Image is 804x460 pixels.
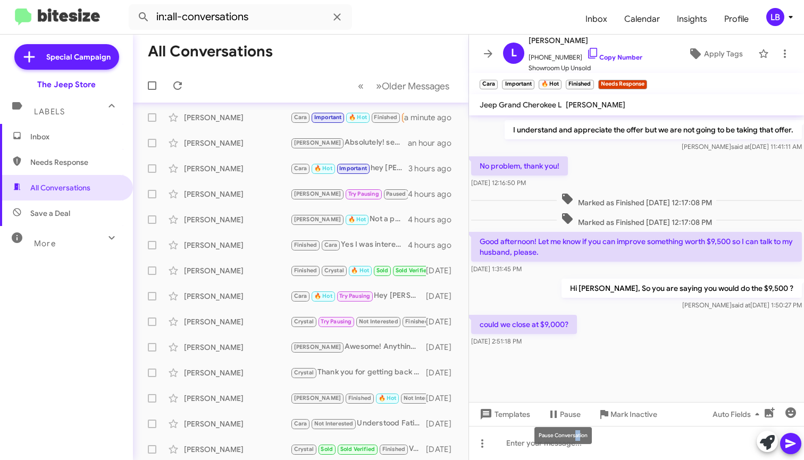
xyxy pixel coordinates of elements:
[471,315,577,334] p: could we close at $9,000?
[566,80,593,89] small: Finished
[314,420,354,427] span: Not Interested
[396,267,431,274] span: Sold Verified
[148,43,273,60] h1: All Conversations
[30,182,90,193] span: All Conversations
[716,4,757,35] a: Profile
[184,265,290,276] div: [PERSON_NAME]
[426,444,460,455] div: [DATE]
[184,112,290,123] div: [PERSON_NAME]
[37,79,96,90] div: The Jeep Store
[471,232,802,262] p: Good afternoon! Let me know if you can improve something worth $9,500 so I can talk to my husband...
[294,165,307,172] span: Cara
[290,188,408,200] div: Sounds great [PERSON_NAME], Thank you very much
[358,79,364,93] span: «
[471,156,568,175] p: No problem, thank you!
[426,419,460,429] div: [DATE]
[349,114,367,121] span: 🔥 Hot
[382,446,406,453] span: Finished
[290,366,426,379] div: Thank you for getting back to me! Anything I can do to help earn your business?
[340,446,375,453] span: Sold Verified
[471,337,522,345] span: [DATE] 2:51:18 PM
[294,446,314,453] span: Crystal
[351,75,370,97] button: Previous
[294,344,341,350] span: [PERSON_NAME]
[704,405,772,424] button: Auto Fields
[529,47,642,63] span: [PHONE_NUMBER]
[408,163,460,174] div: 3 hours ago
[426,316,460,327] div: [DATE]
[480,100,562,110] span: Jeep Grand Cherokee L
[404,395,443,402] span: Not Interested
[566,100,625,110] span: [PERSON_NAME]
[184,367,290,378] div: [PERSON_NAME]
[598,80,647,89] small: Needs Response
[534,427,592,444] div: Pause Conversation
[469,405,539,424] button: Templates
[348,190,379,197] span: Try Pausing
[294,216,341,223] span: [PERSON_NAME]
[294,139,341,146] span: [PERSON_NAME]
[502,80,534,89] small: Important
[290,290,426,302] div: Hey [PERSON_NAME], This is [PERSON_NAME] lefthand sales manager at the jeep store in [GEOGRAPHIC_...
[682,143,802,150] span: [PERSON_NAME] [DATE] 11:41:11 AM
[560,405,581,424] span: Pause
[290,213,408,225] div: Not a problem at all, You and I both. Happy to reach out [DATE] morning to see if we can set up a...
[294,114,307,121] span: Cara
[471,179,526,187] span: [DATE] 12:16:50 PM
[294,292,307,299] span: Cara
[405,318,429,325] span: Finished
[314,165,332,172] span: 🔥 Hot
[339,292,370,299] span: Try Pausing
[577,4,616,35] a: Inbox
[184,316,290,327] div: [PERSON_NAME]
[290,315,426,328] div: Liked “No problem. The numbers you have are good until the end of the month.”
[184,393,290,404] div: [PERSON_NAME]
[290,264,426,277] div: Perfect
[616,4,668,35] a: Calendar
[184,214,290,225] div: [PERSON_NAME]
[290,443,426,455] div: Very welcome 👍
[34,107,65,116] span: Labels
[562,279,802,298] p: Hi [PERSON_NAME], So you are saying you would do the $9,500 ?
[321,318,351,325] span: Try Pausing
[290,392,426,404] div: Very Welcome.
[529,34,642,47] span: [PERSON_NAME]
[713,405,764,424] span: Auto Fields
[294,267,317,274] span: Finished
[348,395,372,402] span: Finished
[184,240,290,250] div: [PERSON_NAME]
[426,342,460,353] div: [DATE]
[704,44,743,63] span: Apply Tags
[478,405,530,424] span: Templates
[382,80,449,92] span: Older Messages
[339,165,367,172] span: Important
[290,239,408,251] div: Yes I was interested in a gr Cherokee limited lease I have the same vehicle that is due back next...
[290,162,408,174] div: hey [PERSON_NAME], This is [PERSON_NAME] lefthand sales manager at the jeep store in [GEOGRAPHIC_...
[34,239,56,248] span: More
[184,419,290,429] div: [PERSON_NAME]
[314,114,342,121] span: Important
[682,301,802,309] span: [PERSON_NAME] [DATE] 1:50:27 PM
[610,405,657,424] span: Mark Inactive
[290,111,404,123] div: could we close at $9,000?
[374,114,397,121] span: Finished
[184,163,290,174] div: [PERSON_NAME]
[184,342,290,353] div: [PERSON_NAME]
[668,4,716,35] span: Insights
[426,291,460,302] div: [DATE]
[294,369,314,376] span: Crystal
[370,75,456,97] button: Next
[294,318,314,325] span: Crystal
[757,8,792,26] button: LB
[408,214,460,225] div: 4 hours ago
[539,405,589,424] button: Pause
[557,212,716,228] span: Marked as Finished [DATE] 12:17:08 PM
[529,63,642,73] span: Showroom Up Unsold
[352,75,456,97] nav: Page navigation example
[324,267,344,274] span: Crystal
[589,405,666,424] button: Mark Inactive
[359,318,398,325] span: Not Interested
[471,265,522,273] span: [DATE] 1:31:45 PM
